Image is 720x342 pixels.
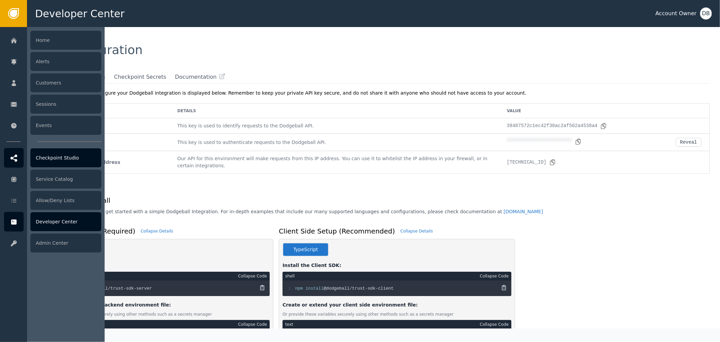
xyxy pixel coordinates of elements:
[41,301,270,309] div: Create or extend your backend environment file:
[283,262,511,269] div: Install the Client SDK:
[37,208,543,215] p: These snippets will help you get started with a simple Dodgeball Integration. For in-depth exampl...
[30,148,101,167] div: Checkpoint Studio
[4,233,101,253] a: Admin Center
[238,273,267,279] div: Collapse Code
[30,73,101,92] div: Customers
[676,138,701,147] button: Reveal
[4,116,101,135] a: Events
[169,134,499,151] td: This key is used to authenticate requests to the Dodgeball API.
[279,226,395,236] h1: Client Side Setup (Recommended)
[30,116,101,135] div: Events
[30,52,101,71] div: Alerts
[30,212,101,231] div: Developer Center
[30,170,101,189] div: Service Catalog
[680,140,697,145] div: Reveal
[141,228,173,234] div: Collapse Details
[400,228,433,234] div: Collapse Details
[700,7,712,20] button: DB
[283,311,511,317] div: Or provide these variables securely using other methods such as a secrets manager
[30,31,101,50] div: Home
[507,159,556,166] div: [TECHNICAL_ID]
[4,94,101,114] a: Sessions
[499,104,710,118] td: Value
[305,286,324,291] span: install
[41,311,270,317] div: Or provide these variables securely using other methods such as a secrets manager
[480,273,509,279] div: Collapse Code
[37,90,710,97] div: Information required to configure your Dodgeball integration is displayed below. Remember to keep...
[480,321,509,327] div: Collapse Code
[175,73,216,81] span: Documentation
[30,191,101,210] div: Allow/Deny Lists
[285,321,293,327] div: text
[283,301,511,309] div: Create or extend your client side environment file:
[4,73,101,93] a: Customers
[295,286,303,291] span: npm
[500,284,508,292] button: Copy Code
[35,6,125,21] span: Developer Center
[4,148,101,168] a: Checkpoint Studio
[37,195,543,205] h1: Connect to Dodgeball
[114,73,166,81] span: Checkpoint Secrets
[4,212,101,231] a: Developer Center
[507,122,607,129] div: 39487572c1ec42f38ac2af502a4538a4
[169,118,499,134] td: This key is used to identify requests to the Dodgeball API.
[656,9,697,18] div: Account Owner
[169,151,499,173] td: Our API for this environment will make requests from this IP address. You can use it to whitelist...
[4,52,101,71] a: Alerts
[288,286,295,292] span: 1
[285,273,295,279] div: shell
[30,95,101,114] div: Sessions
[283,243,329,256] button: TypeScript
[41,262,270,269] div: Install the Server SDK:
[504,209,543,214] a: [DOMAIN_NAME]
[258,284,266,292] button: Copy Code
[4,30,101,50] a: Home
[4,191,101,210] a: Allow/Deny Lists
[238,321,267,327] div: Collapse Code
[4,169,101,189] a: Service Catalog
[82,286,152,291] span: @dodgeball/trust-sdk-server
[324,286,394,291] span: @dodgeball/trust-sdk-client
[30,234,101,252] div: Admin Center
[169,104,499,118] td: Details
[175,73,225,81] a: Documentation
